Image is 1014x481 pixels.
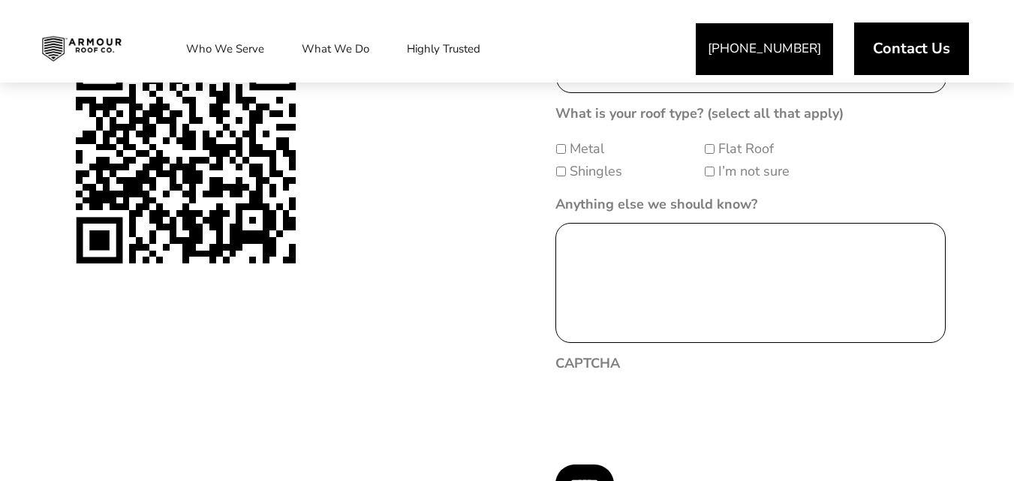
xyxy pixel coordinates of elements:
[287,30,384,68] a: What We Do
[392,30,495,68] a: Highly Trusted
[570,139,604,159] label: Metal
[718,139,774,159] label: Flat Roof
[171,30,279,68] a: Who We Serve
[718,161,790,182] label: I’m not sure
[30,30,134,68] img: Industrial and Commercial Roofing Company | Armour Roof Co.
[555,355,620,372] label: CAPTCHA
[873,41,950,56] span: Contact Us
[555,382,784,440] iframe: reCAPTCHA
[555,196,757,213] label: Anything else we should know?
[854,23,969,75] a: Contact Us
[570,161,622,182] label: Shingles
[555,105,844,122] label: What is your roof type? (select all that apply)
[696,23,833,75] a: [PHONE_NUMBER]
